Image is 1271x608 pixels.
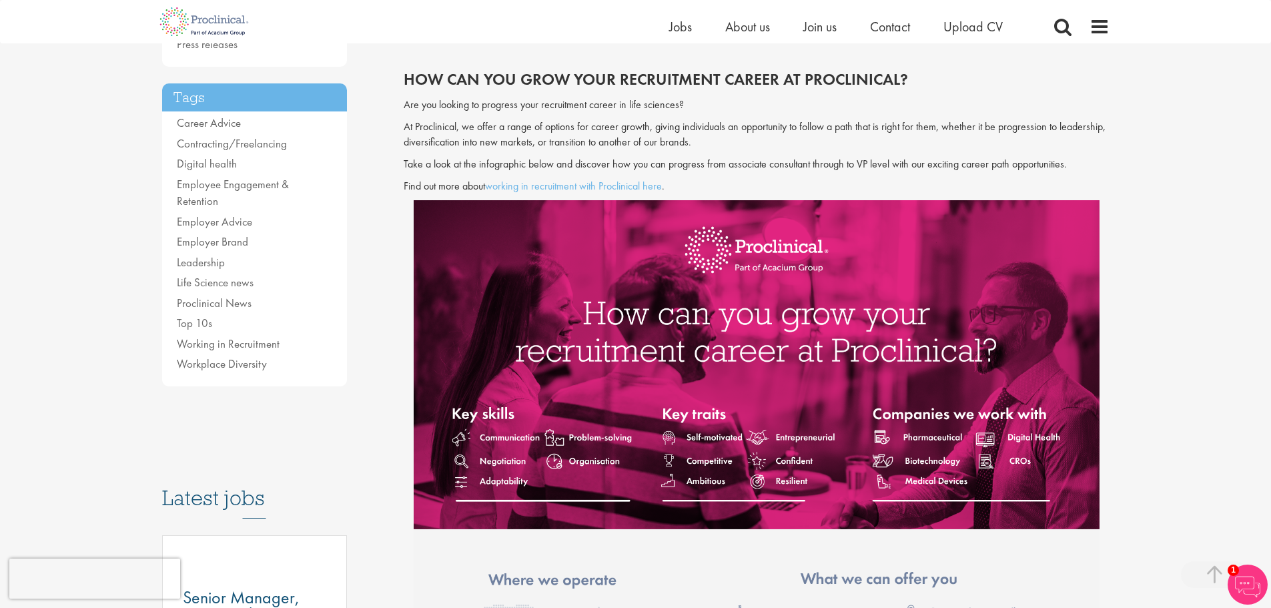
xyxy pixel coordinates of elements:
a: Digital health [177,156,237,171]
span: At Proclinical, we offer a range of options for career growth, giving individuals an opportunity ... [404,119,1106,149]
a: Proclinical News [177,296,252,310]
a: About us [725,18,770,35]
img: Chatbot [1228,565,1268,605]
a: Workplace Diversity [177,356,267,371]
a: Jobs [669,18,692,35]
a: Press releases [177,37,238,51]
a: Life Science news [177,275,254,290]
a: Upload CV [943,18,1003,35]
a: Leadership [177,255,225,270]
a: Top 10s [177,316,212,330]
a: Employer Brand [177,234,248,249]
a: working in recruitment with Proclinical here [485,179,662,193]
a: Career Advice [177,115,241,130]
h3: Latest jobs [162,453,348,519]
a: Join us [803,18,837,35]
a: Contact [870,18,910,35]
span: 1 [1228,565,1239,576]
p: Take a look at the infographic below and discover how you can progress from associate consultant ... [404,157,1110,172]
h3: Tags [162,83,348,112]
a: Employee Engagement & Retention [177,177,289,209]
a: Contracting/Freelancing [177,136,287,151]
span: Are you looking to progress your recruitment career in life sciences? [404,97,684,111]
iframe: reCAPTCHA [9,559,180,599]
p: Find out more about . [404,179,1110,194]
span: HOW Can you grow your recruitment career at proclinical? [404,69,908,89]
a: Employer Advice [177,214,252,229]
a: Working in Recruitment [177,336,280,351]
